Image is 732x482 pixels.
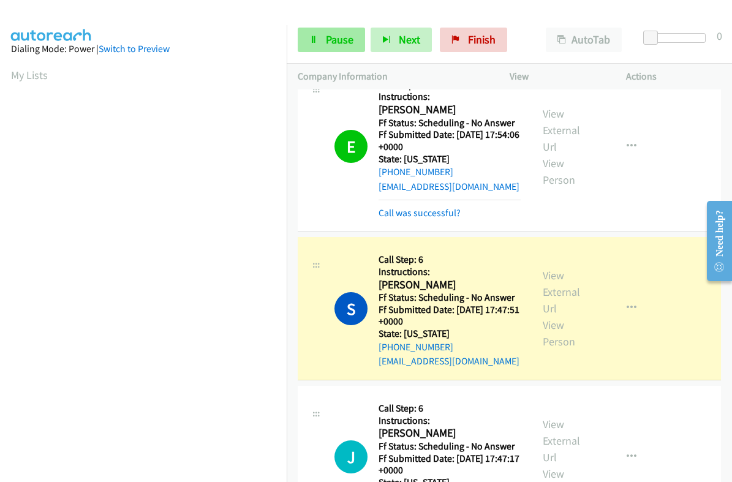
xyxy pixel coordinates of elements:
[379,278,515,292] h2: [PERSON_NAME]
[379,292,521,304] h5: Ff Status: Scheduling - No Answer
[379,453,521,476] h5: Ff Submitted Date: [DATE] 17:47:17 +0000
[298,28,365,52] a: Pause
[379,266,521,278] h5: Instructions:
[298,69,488,84] p: Company Information
[379,91,521,103] h5: Instructions:
[543,156,575,187] a: View Person
[371,28,432,52] button: Next
[546,28,622,52] button: AutoTab
[379,166,453,178] a: [PHONE_NUMBER]
[696,192,732,290] iframe: Resource Center
[334,440,368,473] h1: J
[334,440,368,473] div: The call is yet to be attempted
[99,43,170,55] a: Switch to Preview
[379,103,515,117] h2: [PERSON_NAME]
[379,440,521,453] h5: Ff Status: Scheduling - No Answer
[626,69,721,84] p: Actions
[11,42,276,56] div: Dialing Mode: Power |
[717,28,722,44] div: 0
[399,32,420,47] span: Next
[440,28,507,52] a: Finish
[543,268,580,315] a: View External Url
[326,32,353,47] span: Pause
[334,130,368,163] h1: E
[379,254,521,266] h5: Call Step: 6
[334,292,368,325] h1: S
[379,415,521,427] h5: Instructions:
[379,117,521,129] h5: Ff Status: Scheduling - No Answer
[543,318,575,348] a: View Person
[379,341,453,353] a: [PHONE_NUMBER]
[379,304,521,328] h5: Ff Submitted Date: [DATE] 17:47:51 +0000
[379,402,521,415] h5: Call Step: 6
[468,32,496,47] span: Finish
[379,328,521,340] h5: State: [US_STATE]
[379,181,519,192] a: [EMAIL_ADDRESS][DOMAIN_NAME]
[379,355,519,367] a: [EMAIL_ADDRESS][DOMAIN_NAME]
[379,153,521,165] h5: State: [US_STATE]
[379,207,461,219] a: Call was successful?
[543,107,580,154] a: View External Url
[543,417,580,464] a: View External Url
[379,129,521,153] h5: Ff Submitted Date: [DATE] 17:54:06 +0000
[11,68,48,82] a: My Lists
[510,69,605,84] p: View
[649,33,706,43] div: Delay between calls (in seconds)
[379,426,515,440] h2: [PERSON_NAME]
